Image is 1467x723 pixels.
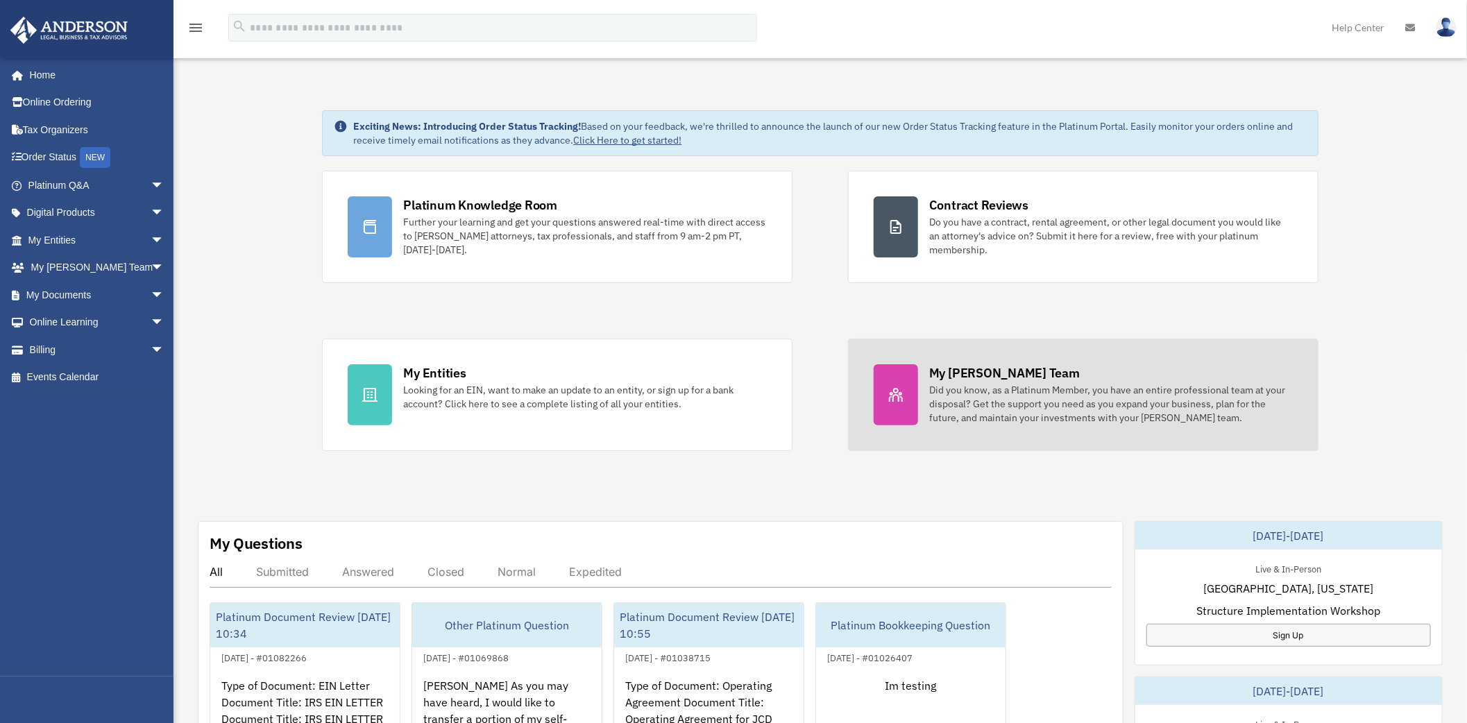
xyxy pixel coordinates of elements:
span: arrow_drop_down [151,226,178,255]
a: Digital Productsarrow_drop_down [10,199,185,227]
div: NEW [80,147,110,168]
strong: Exciting News: Introducing Order Status Tracking! [353,120,581,133]
span: arrow_drop_down [151,281,178,309]
div: Normal [498,565,536,579]
a: Billingarrow_drop_down [10,336,185,364]
a: Home [10,61,178,89]
div: Looking for an EIN, want to make an update to an entity, or sign up for a bank account? Click her... [403,383,767,411]
div: [DATE] - #01082266 [210,649,318,664]
a: menu [187,24,204,36]
div: Closed [427,565,464,579]
span: arrow_drop_down [151,171,178,200]
div: Do you have a contract, rental agreement, or other legal document you would like an attorney's ad... [929,215,1293,257]
div: Platinum Bookkeeping Question [816,603,1006,647]
a: Click Here to get started! [573,134,681,146]
img: User Pic [1436,17,1457,37]
div: Contract Reviews [929,196,1028,214]
span: arrow_drop_down [151,336,178,364]
a: My Entities Looking for an EIN, want to make an update to an entity, or sign up for a bank accoun... [322,339,792,451]
div: All [210,565,223,579]
a: My [PERSON_NAME] Teamarrow_drop_down [10,254,185,282]
div: [DATE] - #01026407 [816,649,924,664]
div: [DATE] - #01069868 [412,649,520,664]
div: Other Platinum Question [412,603,602,647]
a: My Documentsarrow_drop_down [10,281,185,309]
div: [DATE] - #01038715 [614,649,722,664]
i: menu [187,19,204,36]
span: arrow_drop_down [151,254,178,282]
div: Platinum Document Review [DATE] 10:34 [210,603,400,647]
div: My Entities [403,364,466,382]
a: Platinum Q&Aarrow_drop_down [10,171,185,199]
img: Anderson Advisors Platinum Portal [6,17,132,44]
div: Platinum Knowledge Room [403,196,557,214]
div: My Questions [210,533,303,554]
div: Expedited [569,565,622,579]
a: Contract Reviews Do you have a contract, rental agreement, or other legal document you would like... [848,171,1318,283]
span: arrow_drop_down [151,309,178,337]
a: Online Ordering [10,89,185,117]
a: Platinum Knowledge Room Further your learning and get your questions answered real-time with dire... [322,171,792,283]
div: [DATE]-[DATE] [1135,522,1443,550]
div: Further your learning and get your questions answered real-time with direct access to [PERSON_NAM... [403,215,767,257]
a: Sign Up [1146,624,1432,647]
a: Events Calendar [10,364,185,391]
div: Submitted [256,565,309,579]
div: Live & In-Person [1244,561,1332,575]
div: Did you know, as a Platinum Member, you have an entire professional team at your disposal? Get th... [929,383,1293,425]
i: search [232,19,247,34]
div: My [PERSON_NAME] Team [929,364,1080,382]
span: Structure Implementation Workshop [1196,602,1380,619]
a: Order StatusNEW [10,144,185,172]
span: [GEOGRAPHIC_DATA], [US_STATE] [1203,580,1373,597]
div: Based on your feedback, we're thrilled to announce the launch of our new Order Status Tracking fe... [353,119,1306,147]
a: My Entitiesarrow_drop_down [10,226,185,254]
a: Tax Organizers [10,116,185,144]
span: arrow_drop_down [151,199,178,228]
a: My [PERSON_NAME] Team Did you know, as a Platinum Member, you have an entire professional team at... [848,339,1318,451]
div: Platinum Document Review [DATE] 10:55 [614,603,804,647]
div: Answered [342,565,394,579]
a: Online Learningarrow_drop_down [10,309,185,337]
div: [DATE]-[DATE] [1135,677,1443,705]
